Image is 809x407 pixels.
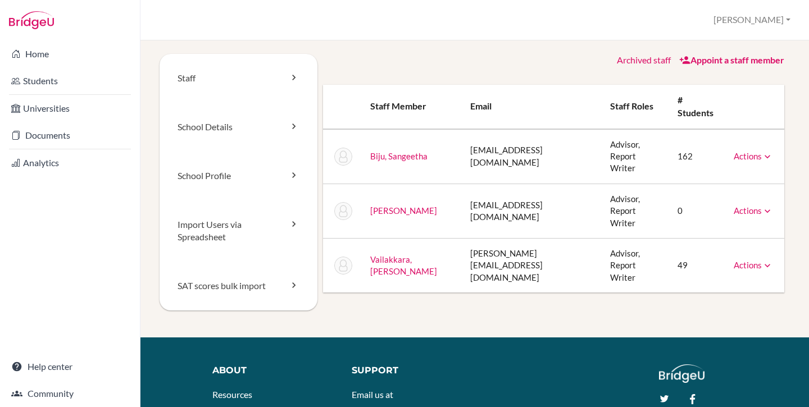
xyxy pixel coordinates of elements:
a: Documents [2,124,138,147]
a: School Details [160,103,317,152]
th: Email [461,85,601,129]
th: # students [669,85,725,129]
a: Help center [2,355,138,378]
a: Biju, Sangeetha [370,151,428,161]
td: 162 [669,129,725,184]
a: Universities [2,97,138,120]
img: Renu Vailakkara [334,257,352,275]
a: Actions [734,260,773,270]
a: Vailakkara, [PERSON_NAME] [370,254,437,276]
a: Appoint a staff member [679,54,784,65]
a: SAT scores bulk import [160,262,317,310]
a: Community [2,382,138,405]
img: Bridge-U [9,11,54,29]
div: About [212,364,335,377]
a: Actions [734,205,773,216]
div: Support [352,364,466,377]
img: Richard Hillebrand [334,202,352,220]
button: [PERSON_NAME] [708,10,796,30]
td: Advisor, Report Writer [601,129,669,184]
a: School Profile [160,152,317,200]
td: 49 [669,239,725,293]
img: Sangeetha Biju [334,148,352,166]
td: [EMAIL_ADDRESS][DOMAIN_NAME] [461,184,601,238]
a: [PERSON_NAME] [370,205,437,216]
th: Staff member [361,85,462,129]
a: Archived staff [617,54,671,65]
a: Home [2,43,138,65]
td: Advisor, Report Writer [601,239,669,293]
a: Staff [160,54,317,103]
a: Analytics [2,152,138,174]
td: 0 [669,184,725,238]
td: Advisor, Report Writer [601,184,669,238]
a: Students [2,70,138,92]
img: logo_white@2x-f4f0deed5e89b7ecb1c2cc34c3e3d731f90f0f143d5ea2071677605dd97b5244.png [659,364,705,383]
td: [EMAIL_ADDRESS][DOMAIN_NAME] [461,129,601,184]
a: Resources [212,389,252,400]
th: Staff roles [601,85,669,129]
a: Actions [734,151,773,161]
a: Import Users via Spreadsheet [160,200,317,262]
td: [PERSON_NAME][EMAIL_ADDRESS][DOMAIN_NAME] [461,239,601,293]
